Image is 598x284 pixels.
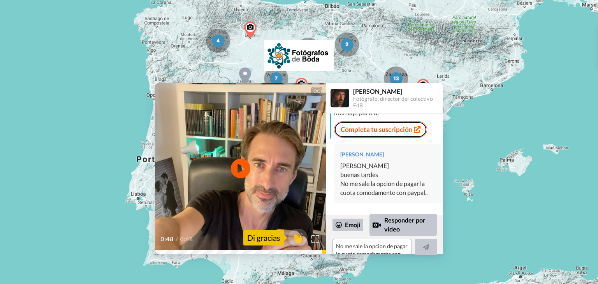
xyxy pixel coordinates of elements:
div: [PERSON_NAME] [340,151,437,158]
button: 👏 [288,229,308,246]
div: CC [312,88,322,95]
div: [PERSON_NAME] [353,88,443,95]
span: 0:48 [160,235,174,244]
div: Di gracias [243,230,284,245]
div: No me sale la opcion de pagar la cuota comodamente con paypal.. [340,179,437,197]
div: Responder por video [369,214,437,235]
a: Completa tu suscripción [334,121,427,138]
div: Emoji [332,219,363,231]
div: Fotógrafo, director del colectivo FdB [353,96,443,109]
span: / [176,235,178,244]
div: buenas tardes [340,170,437,179]
div: Reply by Video [373,220,381,230]
img: Full screen [311,235,319,243]
img: Profile Image [331,89,349,107]
span: 0:48 [180,235,193,244]
div: [PERSON_NAME] [340,161,437,170]
span: 👏 [288,231,308,244]
img: logo [264,40,333,71]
